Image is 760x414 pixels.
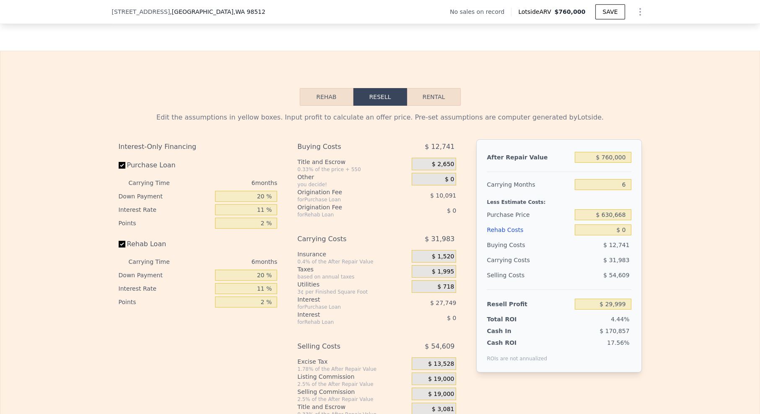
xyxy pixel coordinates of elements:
[487,347,547,362] div: ROIs are not annualized
[487,237,571,253] div: Buying Costs
[297,403,408,411] div: Title and Escrow
[297,357,408,366] div: Excise Tax
[297,250,408,258] div: Insurance
[487,297,571,312] div: Resell Profit
[297,339,391,354] div: Selling Costs
[487,150,571,165] div: After Repair Value
[119,112,642,122] div: Edit the assumptions in yellow boxes. Input profit to calculate an offer price. Pre-set assumptio...
[425,232,454,247] span: $ 31,983
[297,265,408,273] div: Taxes
[430,299,456,306] span: $ 27,749
[595,4,625,19] button: SAVE
[632,3,648,20] button: Show Options
[450,8,511,16] div: No sales on record
[430,192,456,199] span: $ 10,091
[119,216,212,230] div: Points
[297,273,408,280] div: based on annual taxes
[437,283,454,291] span: $ 718
[432,268,454,276] span: $ 1,995
[432,253,454,260] span: $ 1,520
[353,88,407,106] button: Resell
[297,388,408,396] div: Selling Commission
[129,255,183,268] div: Carrying Time
[129,176,183,190] div: Carrying Time
[119,268,212,282] div: Down Payment
[555,8,586,15] span: $760,000
[611,316,629,323] span: 4.44%
[233,8,265,15] span: , WA 98512
[297,396,408,403] div: 2.5% of the After Repair Value
[297,196,391,203] div: for Purchase Loan
[297,304,391,310] div: for Purchase Loan
[599,328,629,334] span: $ 170,857
[297,232,391,247] div: Carrying Costs
[487,315,539,323] div: Total ROI
[170,8,265,16] span: , [GEOGRAPHIC_DATA]
[297,211,391,218] div: for Rehab Loan
[187,255,278,268] div: 6 months
[187,176,278,190] div: 6 months
[603,242,629,248] span: $ 12,741
[297,166,408,173] div: 0.33% of the price + 550
[297,366,408,372] div: 1.78% of the After Repair Value
[112,8,170,16] span: [STREET_ADDRESS]
[428,360,454,368] span: $ 13,528
[297,381,408,388] div: 2.5% of the After Repair Value
[297,181,408,188] div: you decide!
[407,88,461,106] button: Rental
[119,237,212,252] label: Rehab Loan
[119,203,212,216] div: Interest Rate
[119,190,212,203] div: Down Payment
[487,222,571,237] div: Rehab Costs
[603,257,629,263] span: $ 31,983
[487,338,547,347] div: Cash ROI
[447,207,456,214] span: $ 0
[432,406,454,413] span: $ 3,081
[607,339,629,346] span: 17.56%
[297,289,408,295] div: 3¢ per Finished Square Foot
[487,192,631,207] div: Less Estimate Costs:
[297,319,391,325] div: for Rehab Loan
[428,391,454,398] span: $ 19,000
[119,158,212,173] label: Purchase Loan
[300,88,353,106] button: Rehab
[297,173,408,181] div: Other
[445,176,454,183] span: $ 0
[487,207,571,222] div: Purchase Price
[487,327,539,335] div: Cash In
[119,295,212,309] div: Points
[428,375,454,383] span: $ 19,000
[432,161,454,168] span: $ 2,650
[487,177,571,192] div: Carrying Months
[425,139,454,154] span: $ 12,741
[425,339,454,354] span: $ 54,609
[297,188,391,196] div: Origination Fee
[297,258,408,265] div: 0.4% of the After Repair Value
[447,315,456,321] span: $ 0
[518,8,554,16] span: Lotside ARV
[297,280,408,289] div: Utilities
[297,310,391,319] div: Interest
[297,295,391,304] div: Interest
[119,282,212,295] div: Interest Rate
[297,372,408,381] div: Listing Commission
[297,158,408,166] div: Title and Escrow
[487,253,539,268] div: Carrying Costs
[119,241,125,247] input: Rehab Loan
[119,139,278,154] div: Interest-Only Financing
[297,139,391,154] div: Buying Costs
[119,162,125,169] input: Purchase Loan
[487,268,571,283] div: Selling Costs
[603,272,629,279] span: $ 54,609
[297,203,391,211] div: Origination Fee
